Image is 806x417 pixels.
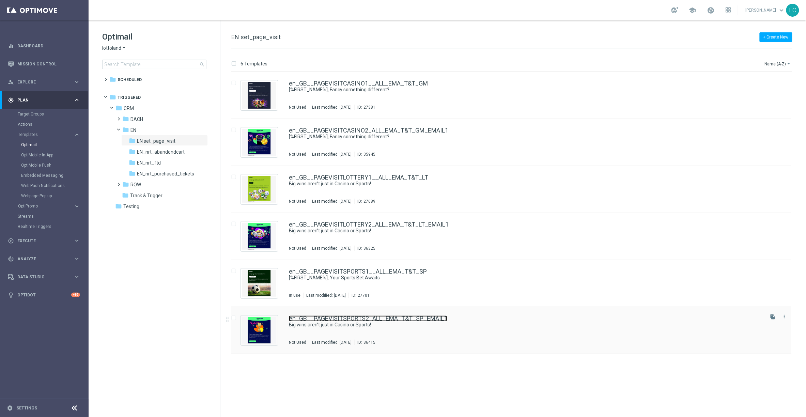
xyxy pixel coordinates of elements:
div: Templates keyboard_arrow_right [18,132,80,137]
div: 27381 [363,105,375,110]
i: folder [122,192,129,199]
div: Data Studio keyboard_arrow_right [7,274,80,280]
div: EC [786,4,799,17]
div: Big wins aren’t just in Casino or Sports! [289,181,763,187]
a: [PERSON_NAME]keyboard_arrow_down [745,5,786,15]
div: Last modified: [DATE] [304,293,348,298]
button: lightbulb Optibot +10 [7,292,80,298]
a: Big wins aren’t just in Casino or Sports! [289,322,747,328]
a: OptiMobile In-App [21,152,71,158]
div: OptiPromo keyboard_arrow_right [18,203,80,209]
a: en_GB__PAGEVISITCASINO2_ALL_EMA_T&T_GM_EMAIL1 [289,127,448,134]
span: ROW [130,182,141,188]
button: person_search Explore keyboard_arrow_right [7,79,80,85]
i: person_search [8,79,14,85]
i: keyboard_arrow_right [74,203,80,210]
div: 35945 [363,152,375,157]
i: more_vert [782,314,787,319]
div: 27701 [358,293,370,298]
span: EN_nrt_ftd [137,160,161,166]
a: Realtime Triggers [18,224,71,229]
div: Execute [8,238,74,244]
i: keyboard_arrow_right [74,79,80,85]
span: search [199,62,205,67]
span: Plan [17,98,74,102]
button: equalizer Dashboard [7,43,80,49]
div: 36415 [363,340,375,345]
img: 27701.jpeg [242,270,276,297]
a: Optibot [17,286,71,304]
span: CRM [124,105,134,111]
span: Testing [123,203,139,210]
i: keyboard_arrow_right [74,256,80,262]
span: EN [130,127,136,133]
div: ID: [348,293,370,298]
img: 27381.jpeg [242,82,276,109]
i: arrow_drop_down [786,61,792,66]
div: Big wins aren’t just in Casino or Sports! [289,322,763,328]
i: keyboard_arrow_right [74,97,80,103]
i: folder [122,181,129,188]
i: folder [129,137,136,144]
i: folder [109,94,116,101]
button: lottoland arrow_drop_down [102,45,127,51]
div: Press SPACE to select this row. [224,119,805,166]
span: EN set_page_visit [231,33,281,41]
div: Plan [8,97,74,103]
button: more_vert [781,312,788,321]
div: Last modified: [DATE] [309,105,354,110]
div: [%FIRST_NAME%], Fancy something different? [289,87,763,93]
span: OptiPromo [18,204,67,208]
i: lightbulb [8,292,14,298]
i: keyboard_arrow_right [74,132,80,138]
i: folder [109,76,116,83]
a: [%FIRST_NAME%], Fancy something different? [289,134,747,140]
a: Webpage Pop-up [21,193,71,199]
div: Analyze [8,256,74,262]
input: Search Template [102,60,206,69]
span: EN_nrt_abandondcart [137,149,185,155]
i: gps_fixed [8,97,14,103]
div: OptiMobile In-App [21,150,88,160]
div: Last modified: [DATE] [309,340,354,345]
div: Web Push Notifications [21,181,88,191]
i: folder [129,148,136,155]
i: folder [115,203,122,210]
a: Optimail [21,142,71,148]
div: Last modified: [DATE] [309,152,354,157]
div: Press SPACE to select this row. [224,72,805,119]
div: ID: [354,199,375,204]
span: Triggered [118,94,141,101]
div: Mission Control [8,55,80,73]
div: gps_fixed Plan keyboard_arrow_right [7,97,80,103]
span: Analyze [17,257,74,261]
div: Big wins aren’t just in Casino or Sports! [289,228,763,234]
i: folder [129,170,136,177]
img: 35945.jpeg [242,129,276,156]
a: en_GB__PAGEVISITLOTTERY1__ALL_EMA_T&T_LT [289,174,428,181]
div: OptiPromo [18,201,88,211]
a: Embedded Messaging [21,173,71,178]
a: Big wins aren’t just in Casino or Sports! [289,228,747,234]
img: 36415.jpeg [242,317,276,344]
button: play_circle_outline Execute keyboard_arrow_right [7,238,80,244]
div: Explore [8,79,74,85]
a: Dashboard [17,37,80,55]
div: Last modified: [DATE] [309,199,354,204]
div: Press SPACE to select this row. [224,213,805,260]
div: Embedded Messaging [21,170,88,181]
div: Realtime Triggers [18,221,88,232]
a: en_GB__PAGEVISITLOTTERY2_ALL_EMA_T&T_LT_EMAIL1 [289,221,449,228]
a: Target Groups [18,111,71,117]
button: + Create New [760,32,792,42]
span: EN_nrt_purchased_tickets [137,171,194,177]
div: Actions [18,119,88,129]
div: ID: [354,340,375,345]
span: Explore [17,80,74,84]
div: Press SPACE to select this row. [224,260,805,307]
button: Name (A-Z)arrow_drop_down [764,60,792,68]
div: Not Used [289,340,306,345]
div: Target Groups [18,109,88,119]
